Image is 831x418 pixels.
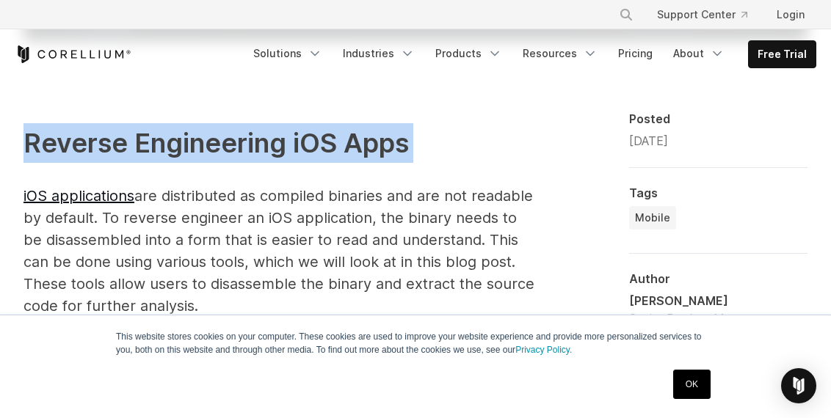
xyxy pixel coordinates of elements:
a: Pricing [609,40,661,67]
a: About [664,40,733,67]
span: Reverse Engineering iOS Apps [23,127,409,159]
span: [DATE] [629,133,668,148]
a: OK [673,370,711,399]
a: Corellium Home [15,45,131,63]
div: Navigation Menu [601,1,816,28]
span: Mobile [635,210,670,225]
div: Tags [629,186,808,200]
div: Navigation Menu [244,40,816,68]
a: Privacy Policy. [515,345,572,355]
button: Search [613,1,639,28]
a: Resources [514,40,606,67]
div: Author [629,271,808,286]
a: Products [427,40,511,67]
p: This website stores cookies on your computer. These cookies are used to improve your website expe... [116,330,715,356]
div: Open Intercom Messenger [781,368,816,403]
a: iOS applications [23,187,134,205]
a: Free Trial [749,41,816,67]
a: Mobile [629,206,676,230]
div: Senior Product Manager [629,309,761,327]
div: [PERSON_NAME] [629,292,761,309]
div: Posted [629,111,808,126]
a: Login [765,1,816,28]
a: Support Center [645,1,759,28]
a: Solutions [244,40,331,67]
a: Industries [334,40,424,67]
